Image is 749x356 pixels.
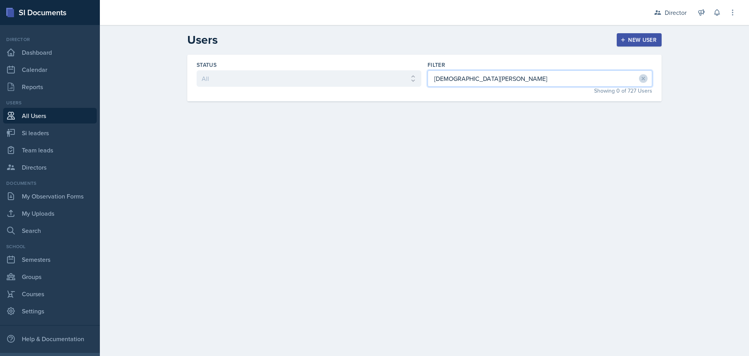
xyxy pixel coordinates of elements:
[197,61,217,69] label: Status
[3,99,97,106] div: Users
[3,188,97,204] a: My Observation Forms
[3,125,97,141] a: Si leaders
[3,286,97,302] a: Courses
[617,33,662,47] button: New User
[3,159,97,175] a: Directors
[3,79,97,95] a: Reports
[3,206,97,221] a: My Uploads
[3,303,97,319] a: Settings
[428,70,652,87] input: Filter
[187,33,218,47] h2: Users
[3,223,97,238] a: Search
[665,8,687,17] div: Director
[3,108,97,123] a: All Users
[3,62,97,77] a: Calendar
[622,37,657,43] div: New User
[3,252,97,267] a: Semesters
[3,142,97,158] a: Team leads
[3,331,97,347] div: Help & Documentation
[428,61,445,69] label: Filter
[3,269,97,284] a: Groups
[428,87,652,95] div: Showing 0 of 727 Users
[3,36,97,43] div: Director
[3,243,97,250] div: School
[3,180,97,187] div: Documents
[3,45,97,60] a: Dashboard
